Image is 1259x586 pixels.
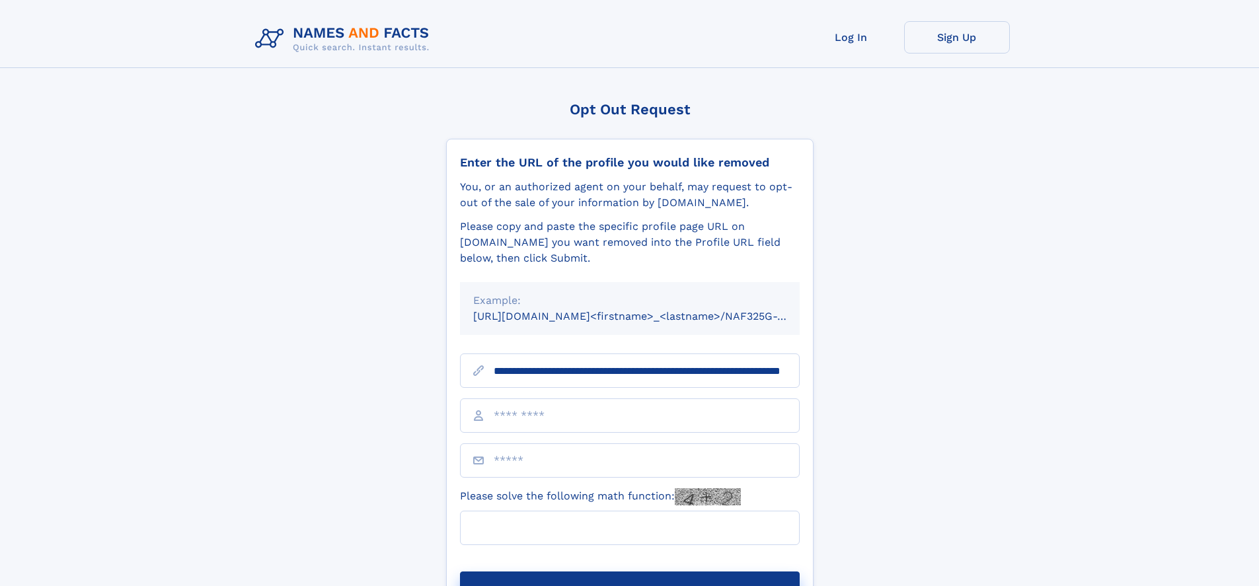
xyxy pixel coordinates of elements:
[460,179,800,211] div: You, or an authorized agent on your behalf, may request to opt-out of the sale of your informatio...
[446,101,814,118] div: Opt Out Request
[473,293,786,309] div: Example:
[798,21,904,54] a: Log In
[460,488,741,505] label: Please solve the following math function:
[904,21,1010,54] a: Sign Up
[460,155,800,170] div: Enter the URL of the profile you would like removed
[250,21,440,57] img: Logo Names and Facts
[473,310,825,322] small: [URL][DOMAIN_NAME]<firstname>_<lastname>/NAF325G-xxxxxxxx
[460,219,800,266] div: Please copy and paste the specific profile page URL on [DOMAIN_NAME] you want removed into the Pr...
